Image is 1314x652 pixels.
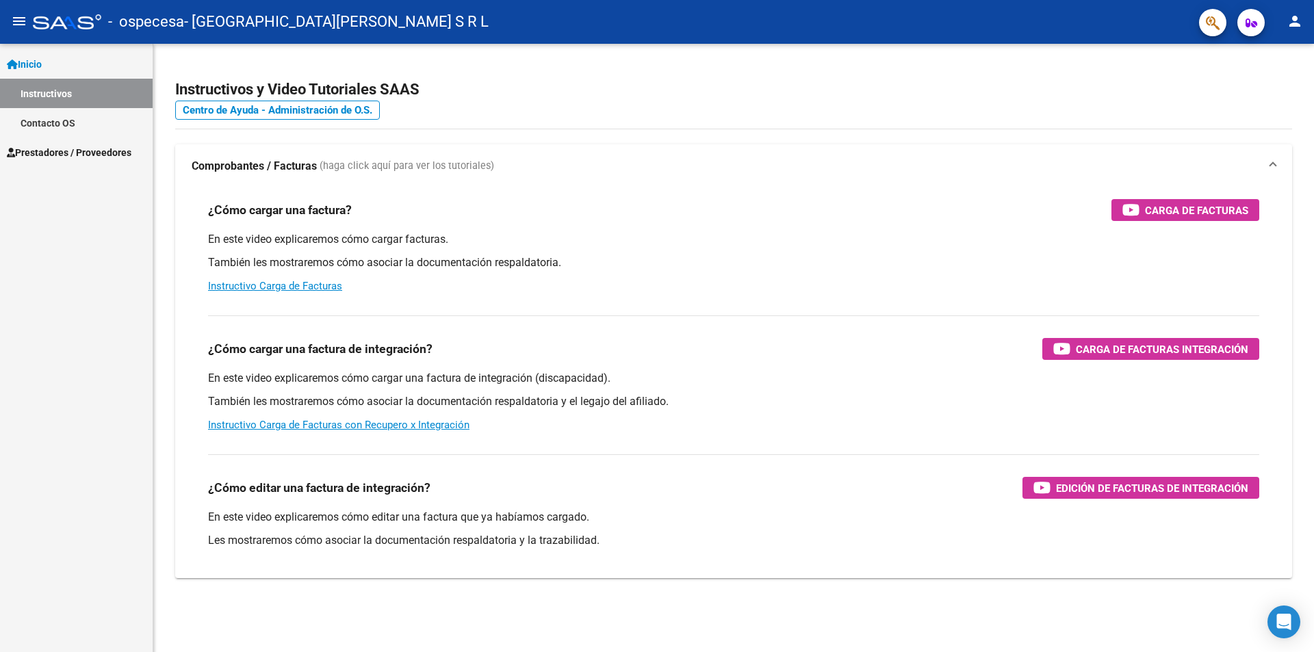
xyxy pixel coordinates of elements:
button: Edición de Facturas de integración [1022,477,1259,499]
span: Inicio [7,57,42,72]
div: Comprobantes / Facturas (haga click aquí para ver los tutoriales) [175,188,1292,578]
mat-icon: person [1287,13,1303,29]
span: - ospecesa [108,7,184,37]
p: También les mostraremos cómo asociar la documentación respaldatoria. [208,255,1259,270]
p: En este video explicaremos cómo cargar una factura de integración (discapacidad). [208,371,1259,386]
a: Instructivo Carga de Facturas [208,280,342,292]
p: En este video explicaremos cómo cargar facturas. [208,232,1259,247]
span: Carga de Facturas Integración [1076,341,1248,358]
span: Carga de Facturas [1145,202,1248,219]
div: Open Intercom Messenger [1267,605,1300,638]
mat-expansion-panel-header: Comprobantes / Facturas (haga click aquí para ver los tutoriales) [175,144,1292,188]
mat-icon: menu [11,13,27,29]
button: Carga de Facturas [1111,199,1259,221]
button: Carga de Facturas Integración [1042,338,1259,360]
span: - [GEOGRAPHIC_DATA][PERSON_NAME] S R L [184,7,489,37]
strong: Comprobantes / Facturas [192,159,317,174]
span: Edición de Facturas de integración [1056,480,1248,497]
p: Les mostraremos cómo asociar la documentación respaldatoria y la trazabilidad. [208,533,1259,548]
a: Instructivo Carga de Facturas con Recupero x Integración [208,419,469,431]
h2: Instructivos y Video Tutoriales SAAS [175,77,1292,103]
span: (haga click aquí para ver los tutoriales) [320,159,494,174]
h3: ¿Cómo editar una factura de integración? [208,478,430,497]
span: Prestadores / Proveedores [7,145,131,160]
h3: ¿Cómo cargar una factura? [208,200,352,220]
p: También les mostraremos cómo asociar la documentación respaldatoria y el legajo del afiliado. [208,394,1259,409]
a: Centro de Ayuda - Administración de O.S. [175,101,380,120]
h3: ¿Cómo cargar una factura de integración? [208,339,433,358]
p: En este video explicaremos cómo editar una factura que ya habíamos cargado. [208,510,1259,525]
